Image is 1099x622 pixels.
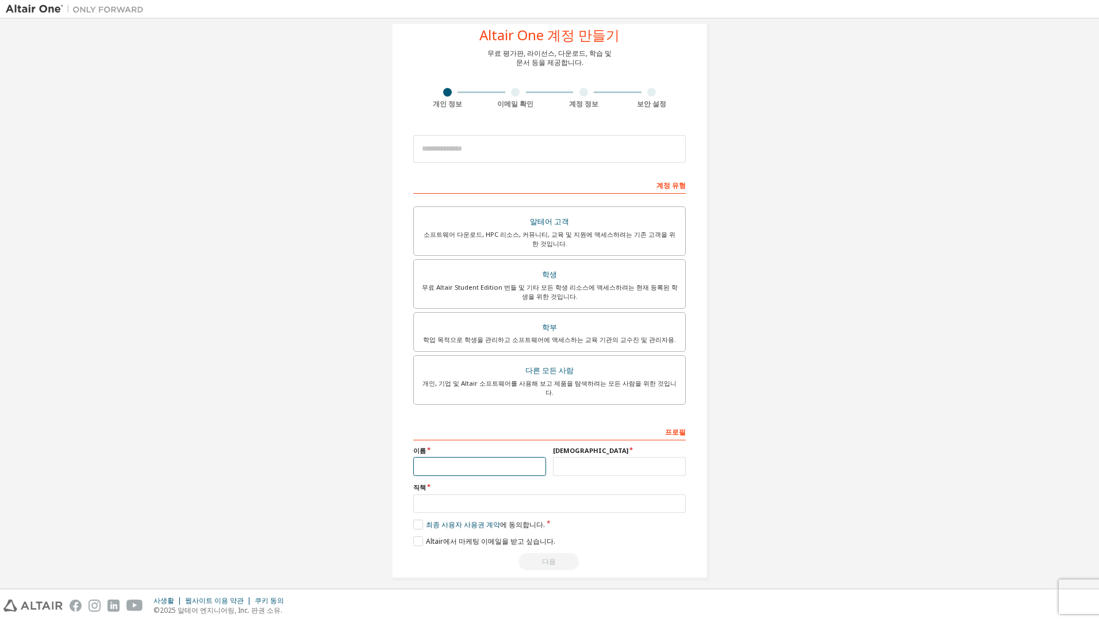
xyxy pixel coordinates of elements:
[153,605,291,615] p: ©
[413,520,545,529] label: 에 동의합니다.
[421,379,678,397] div: 개인, 기업 및 Altair 소프트웨어를 사용해 보고 제품을 탐색하려는 모든 사람을 위한 것입니다.
[3,600,63,612] img: altair_logo.svg
[421,214,678,230] div: 알테어 고객
[421,230,678,248] div: 소프트웨어 다운로드, HPC 리소스, 커뮤니티, 교육 및 지원에 액세스하려는 기존 고객을 위한 것입니다.
[413,99,482,109] div: 개인 정보
[421,363,678,379] div: 다른 모든 사람
[185,596,255,605] div: 웹사이트 이용 약관
[549,99,618,109] div: 계정 정보
[89,600,101,612] img: instagram.svg
[107,600,120,612] img: linkedin.svg
[6,3,149,15] img: 알테어 원
[487,49,612,67] div: 무료 평가판, 라이선스, 다운로드, 학습 및 문서 등을 제공합니다.
[413,422,686,440] div: 프로필
[553,446,686,455] label: [DEMOGRAPHIC_DATA]
[413,175,686,194] div: 계정 유형
[70,600,82,612] img: facebook.svg
[618,99,686,109] div: 보안 설정
[479,28,620,42] div: Altair One 계정 만들기
[255,596,291,605] div: 쿠키 동의
[426,520,500,529] a: 최종 사용자 사용권 계약
[413,483,686,492] label: 직책
[482,99,550,109] div: 이메일 확인
[421,320,678,336] div: 학부
[421,267,678,283] div: 학생
[153,596,185,605] div: 사생활
[413,536,555,546] label: Altair에서 마케팅 이메일을 받고 싶습니다.
[413,446,546,455] label: 이름
[421,335,678,344] div: 학업 목적으로 학생을 관리하고 소프트웨어에 액세스하는 교육 기관의 교수진 및 관리자용.
[160,605,282,615] font: 2025 알테어 엔지니어링, Inc. 판권 소유.
[413,553,686,570] div: Read and acccept EULA to continue
[126,600,143,612] img: youtube.svg
[421,283,678,301] div: 무료 Altair Student Edition 번들 및 기타 모든 학생 리소스에 액세스하려는 현재 등록된 학생을 위한 것입니다.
